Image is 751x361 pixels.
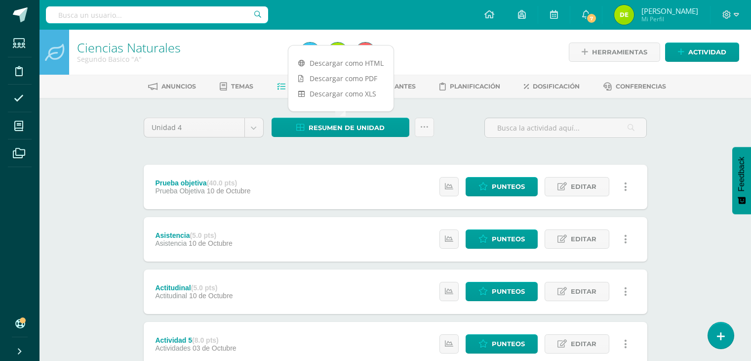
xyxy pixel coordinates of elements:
[466,282,538,301] a: Punteos
[155,179,250,187] div: Prueba objetiva
[485,118,646,137] input: Busca la actividad aquí...
[155,336,236,344] div: Actividad 5
[571,282,596,301] span: Editar
[533,83,580,90] span: Dosificación
[189,292,233,300] span: 10 de Octubre
[737,157,746,191] span: Feedback
[492,230,525,248] span: Punteos
[161,83,196,90] span: Anuncios
[272,118,409,137] a: Resumen de unidad
[688,43,726,61] span: Actividad
[586,13,597,24] span: 7
[571,335,596,353] span: Editar
[152,118,237,137] span: Unidad 4
[616,83,666,90] span: Conferencias
[155,239,187,247] span: Asistencia
[144,118,263,137] a: Unidad 4
[155,292,187,300] span: Actitudinal
[288,71,394,86] a: Descargar como PDF
[220,79,253,94] a: Temas
[46,6,268,23] input: Busca un usuario...
[190,231,216,239] strong: (5.0 pts)
[439,79,500,94] a: Planificación
[571,230,596,248] span: Editar
[614,5,634,25] img: 29c298bc4911098bb12dddd104e14123.png
[732,147,751,214] button: Feedback - Mostrar encuesta
[192,336,219,344] strong: (8.0 pts)
[665,43,739,62] a: Actividad
[356,43,375,62] img: 0183f867e09162c76e2065f19ee79ccf.png
[77,41,288,54] h1: Ciencias Naturales
[466,229,538,249] a: Punteos
[189,239,233,247] span: 10 de Octubre
[148,79,196,94] a: Anuncios
[328,43,348,62] img: 29c298bc4911098bb12dddd104e14123.png
[207,179,237,187] strong: (40.0 pts)
[466,177,538,196] a: Punteos
[191,284,218,292] strong: (5.0 pts)
[571,178,596,196] span: Editar
[193,344,237,352] span: 03 de Octubre
[492,178,525,196] span: Punteos
[569,43,660,62] a: Herramientas
[450,83,500,90] span: Planificación
[155,344,191,352] span: Actividades
[641,15,698,23] span: Mi Perfil
[492,282,525,301] span: Punteos
[207,187,251,195] span: 10 de Octubre
[466,334,538,354] a: Punteos
[524,79,580,94] a: Dosificación
[231,83,253,90] span: Temas
[603,79,666,94] a: Conferencias
[641,6,698,16] span: [PERSON_NAME]
[300,43,320,62] img: 258196113818b181416f1cb94741daed.png
[155,187,204,195] span: Prueba Objetiva
[155,284,233,292] div: Actitudinal
[77,54,288,64] div: Segundo Basico 'A'
[492,335,525,353] span: Punteos
[288,55,394,71] a: Descargar como HTML
[155,231,232,239] div: Asistencia
[309,119,385,137] span: Resumen de unidad
[592,43,647,61] span: Herramientas
[277,79,333,94] a: Actividades
[77,39,181,56] a: Ciencias Naturales
[288,86,394,101] a: Descargar como XLS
